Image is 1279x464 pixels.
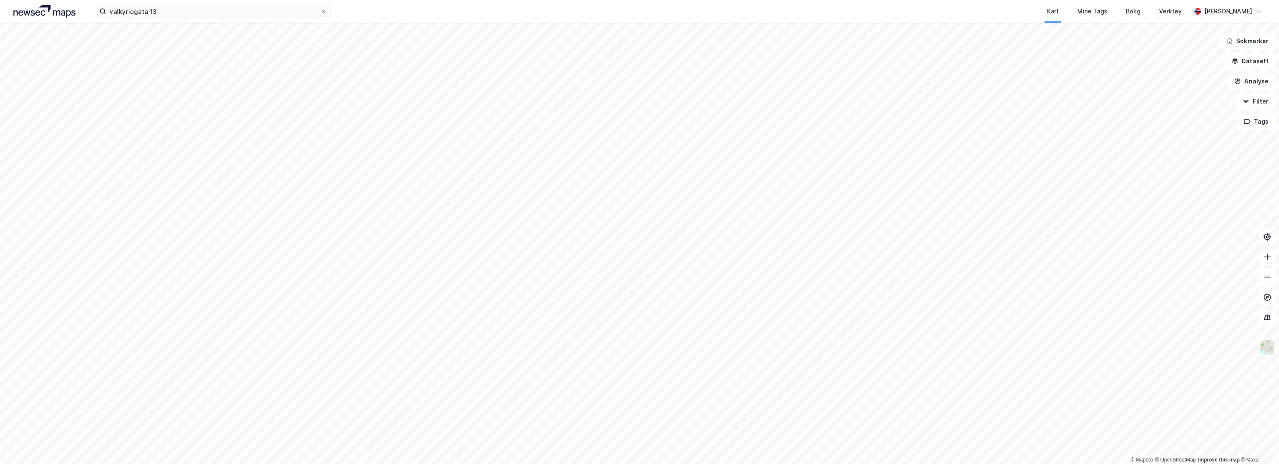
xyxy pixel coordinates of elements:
div: Kart [1047,6,1059,16]
button: Analyse [1227,73,1276,90]
button: Filter [1235,93,1276,110]
a: Mapbox [1131,457,1154,463]
div: Mine Tags [1077,6,1107,16]
div: Verktøy [1159,6,1182,16]
img: logo.a4113a55bc3d86da70a041830d287a7e.svg [13,5,76,18]
div: [PERSON_NAME] [1204,6,1252,16]
div: Kontrollprogram for chat [1237,424,1279,464]
button: Bokmerker [1219,33,1276,49]
img: Z [1259,340,1275,355]
a: OpenStreetMap [1155,457,1196,463]
div: Bolig [1126,6,1141,16]
input: Søk på adresse, matrikkel, gårdeiere, leietakere eller personer [106,5,320,18]
button: Tags [1237,113,1276,130]
a: Improve this map [1198,457,1240,463]
button: Datasett [1224,53,1276,70]
iframe: Chat Widget [1237,424,1279,464]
